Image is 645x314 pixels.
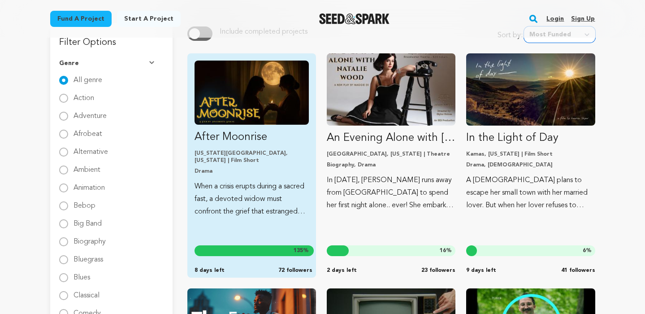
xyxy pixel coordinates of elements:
[327,53,455,212] a: Fund An Evening Alone with Natalie Wood
[74,141,108,156] label: Alternative
[466,151,595,158] p: Kamas, [US_STATE] | Film Short
[466,161,595,169] p: Drama, [DEMOGRAPHIC_DATA]
[74,70,102,84] label: All genre
[50,11,112,27] a: Fund a project
[195,61,309,218] a: Fund After Moonrise
[327,267,357,274] span: 2 days left
[59,52,164,75] button: Genre
[74,213,102,227] label: Big Band
[74,159,100,174] label: Ambient
[117,11,181,27] a: Start a project
[195,130,309,144] p: After Moonrise
[294,248,303,253] span: 135
[546,12,564,26] a: Login
[583,248,586,253] span: 6
[319,13,390,24] img: Seed&Spark Logo Dark Mode
[74,267,90,281] label: Blues
[466,267,496,274] span: 9 days left
[319,13,390,24] a: Seed&Spark Homepage
[571,12,595,26] a: Sign up
[74,105,107,120] label: Adventure
[466,53,595,212] a: Fund In the Light of Day
[74,195,95,209] label: Bebop
[195,168,309,175] p: Drama
[440,248,446,253] span: 16
[466,131,595,145] p: In the Light of Day
[74,249,103,263] label: Bluegrass
[74,87,94,102] label: Action
[195,180,309,218] p: When a crisis erupts during a sacred fast, a devoted widow must confront the grief that estranged...
[74,123,102,138] label: Afrobeat
[583,247,592,254] span: %
[59,59,79,68] span: Genre
[327,161,455,169] p: Biography, Drama
[74,285,100,299] label: Classical
[149,61,156,65] img: Seed&Spark Arrow Down Icon
[74,177,105,192] label: Animation
[74,231,106,245] label: Biography
[195,150,309,164] p: [US_STATE][GEOGRAPHIC_DATA], [US_STATE] | Film Short
[327,174,455,212] p: In [DATE], [PERSON_NAME] runs away from [GEOGRAPHIC_DATA] to spend her first night alone.. ever! ...
[278,267,312,274] span: 72 followers
[195,267,225,274] span: 8 days left
[466,174,595,212] p: A [DEMOGRAPHIC_DATA] plans to escape her small town with her married lover. But when her lover re...
[421,267,455,274] span: 23 followers
[327,131,455,145] p: An Evening Alone with [PERSON_NAME]
[327,151,455,158] p: [GEOGRAPHIC_DATA], [US_STATE] | Theatre
[294,247,309,254] span: %
[561,267,595,274] span: 41 followers
[440,247,452,254] span: %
